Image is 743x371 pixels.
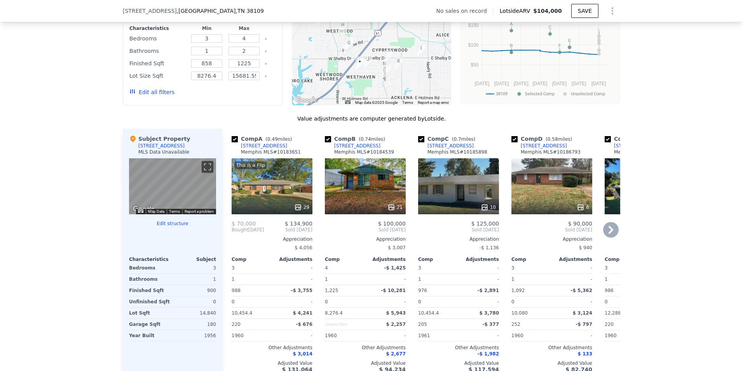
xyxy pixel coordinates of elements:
div: - [367,296,406,307]
div: Value adjustments are computer generated by Lotside . [123,115,620,122]
div: 1961 [418,330,457,341]
div: Memphis MLS # 10196629 [614,149,674,155]
div: Finished Sqft [129,58,187,69]
span: 4 [325,265,328,271]
text: [DATE] [475,81,490,86]
div: 1 [605,274,644,285]
div: - [367,274,406,285]
div: 313 Honduras Ave [383,64,391,77]
text: [DATE] [514,81,528,86]
text: [DATE] [494,81,509,86]
div: [STREET_ADDRESS] [241,143,287,149]
div: 14,840 [174,308,216,318]
div: 3 [174,262,216,273]
span: -$ 797 [576,322,592,327]
div: Characteristics [129,25,187,31]
div: - [274,274,312,285]
text: [DATE] [552,81,567,86]
button: Clear [264,50,267,53]
span: $ 134,900 [285,220,312,227]
a: [STREET_ADDRESS] [511,143,567,149]
text: E [568,38,571,43]
span: 3 [418,265,421,271]
a: [STREET_ADDRESS] [325,143,380,149]
button: Edit structure [129,220,216,227]
div: 10 [481,203,496,211]
div: 21 [387,203,403,211]
div: 818 White Clover Ln [345,39,353,52]
a: Open this area in Google Maps (opens a new window) [294,95,319,105]
img: Google [131,204,157,214]
span: 10,454.4 [418,310,439,316]
div: 1 [511,274,550,285]
div: 180 [174,319,216,330]
div: Adjustments [552,256,592,262]
div: Adjustments [272,256,312,262]
div: Appreciation [418,236,499,242]
div: Year Built [129,330,171,341]
text: C [548,25,551,30]
div: 1 [174,274,216,285]
span: 1,092 [511,288,525,293]
div: Unspecified [325,319,364,330]
span: 10,080 [511,310,528,316]
span: [STREET_ADDRESS] [123,7,177,15]
div: Adjusted Value [232,360,312,366]
span: 205 [418,322,427,327]
a: [STREET_ADDRESS] [232,143,287,149]
span: $ 4,241 [293,310,312,316]
span: Sold [DATE] [418,227,499,233]
div: Subject [173,256,216,262]
text: H [597,41,600,45]
div: Lot Sqft [129,308,171,318]
span: ( miles) [356,136,388,142]
div: Adjustments [459,256,499,262]
a: [STREET_ADDRESS] [418,143,474,149]
span: 976 [418,288,427,293]
div: Comp [418,256,459,262]
span: $ 90,000 [568,220,592,227]
span: $ 125,000 [471,220,499,227]
div: 1 [232,274,270,285]
span: $ 4,056 [295,245,312,250]
text: [DATE] [533,81,548,86]
div: Adjusted Value [511,360,592,366]
span: 252 [511,322,520,327]
span: 0 [511,299,515,304]
div: Comp B [325,135,388,143]
div: 1960 [511,330,550,341]
div: 900 [174,285,216,296]
span: 0 [418,299,421,304]
text: A [510,21,513,26]
span: $ 2,677 [386,351,406,357]
text: Unselected Comp [571,91,605,96]
div: Adjusted Value [418,360,499,366]
div: [STREET_ADDRESS] [614,143,660,149]
div: [STREET_ADDRESS] [138,143,185,149]
span: 220 [232,322,241,327]
div: Finished Sqft [129,285,171,296]
a: Open this area in Google Maps (opens a new window) [131,204,157,214]
div: Comp [232,256,272,262]
a: Terms (opens in new tab) [169,209,180,213]
div: Bedrooms [129,262,171,273]
div: Other Adjustments [605,345,685,351]
button: Keyboard shortcuts [345,100,351,104]
span: 0 [605,299,608,304]
div: Memphis MLS # 10184539 [334,149,394,155]
span: , TN 38109 [235,8,263,14]
div: Characteristics [129,256,173,262]
div: - [367,330,406,341]
div: Bedrooms [129,33,187,44]
div: No sales on record [436,7,493,15]
div: 1 [418,274,457,285]
div: Comp [605,256,645,262]
div: Unfinished Sqft [129,296,171,307]
span: 10,454.4 [232,310,252,316]
div: 4826 Peace St [394,57,403,70]
div: Memphis MLS # 10183651 [241,149,301,155]
div: - [460,274,499,285]
div: - [460,262,499,273]
span: 8,276.4 [325,310,343,316]
img: Google [294,95,319,105]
